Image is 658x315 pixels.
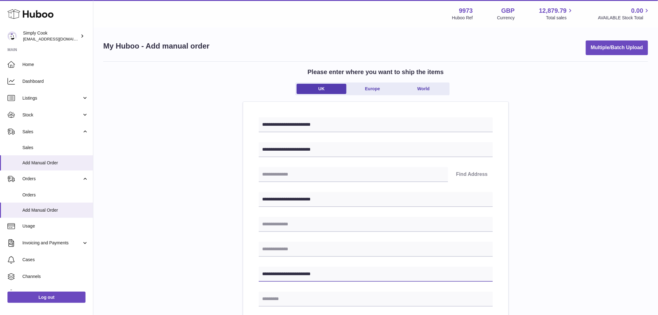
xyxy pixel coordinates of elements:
[22,192,88,198] span: Orders
[7,31,17,41] img: internalAdmin-9973@internal.huboo.com
[22,240,82,246] span: Invoicing and Payments
[497,15,515,21] div: Currency
[586,40,648,55] button: Multiple/Batch Upload
[22,145,88,151] span: Sales
[22,223,88,229] span: Usage
[598,7,651,21] a: 0.00 AVAILABLE Stock Total
[348,84,397,94] a: Europe
[22,176,82,182] span: Orders
[452,15,473,21] div: Huboo Ref
[23,36,91,41] span: [EMAIL_ADDRESS][DOMAIN_NAME]
[22,78,88,84] span: Dashboard
[297,84,346,94] a: UK
[501,7,515,15] strong: GBP
[631,7,643,15] span: 0.00
[103,41,210,51] h1: My Huboo - Add manual order
[22,95,82,101] span: Listings
[7,292,86,303] a: Log out
[22,160,88,166] span: Add Manual Order
[598,15,651,21] span: AVAILABLE Stock Total
[22,257,88,263] span: Cases
[399,84,448,94] a: World
[23,30,79,42] div: Simply Cook
[22,207,88,213] span: Add Manual Order
[22,112,82,118] span: Stock
[539,7,567,15] span: 12,879.79
[459,7,473,15] strong: 9973
[22,274,88,280] span: Channels
[308,68,444,76] h2: Please enter where you want to ship the items
[22,129,82,135] span: Sales
[22,62,88,68] span: Home
[546,15,574,21] span: Total sales
[539,7,574,21] a: 12,879.79 Total sales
